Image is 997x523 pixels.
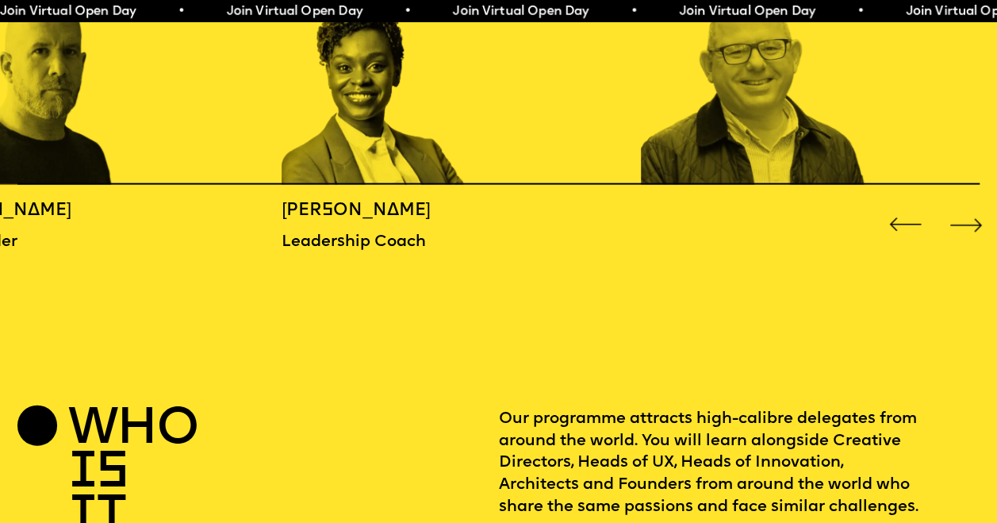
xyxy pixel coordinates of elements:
p: Leadership Coach [282,232,461,254]
h5: [PERSON_NAME] [282,200,461,222]
div: Next slide [945,205,985,244]
span: • [404,6,411,18]
div: Previous slide [885,205,925,244]
span: • [630,6,637,18]
span: • [177,6,184,18]
span: • [857,6,864,18]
